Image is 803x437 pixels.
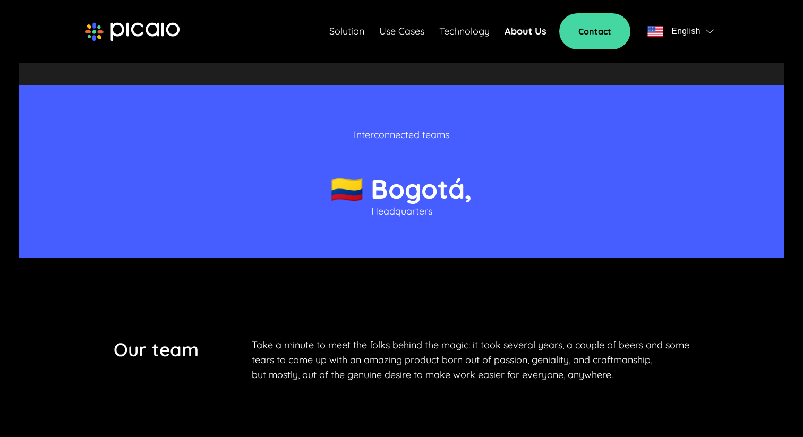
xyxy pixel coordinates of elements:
[643,21,718,42] button: flagEnglishflag
[329,24,364,39] a: Solution
[114,338,199,382] p: Our team
[330,172,472,205] span: 🇨🇴 B o g o t á ,
[706,29,714,33] img: flag
[647,26,663,37] img: flag
[439,24,490,39] a: Technology
[379,24,424,39] a: Use Cases
[252,338,689,382] p: Take a minute to meet the folks behind the magic: it took several years, a couple of beers and so...
[559,13,630,49] a: Contact
[505,24,546,39] a: About Us
[371,204,432,219] p: Headquarters
[671,24,701,39] span: English
[354,127,449,142] p: Interconnected teams
[85,22,180,41] img: picaio-logo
